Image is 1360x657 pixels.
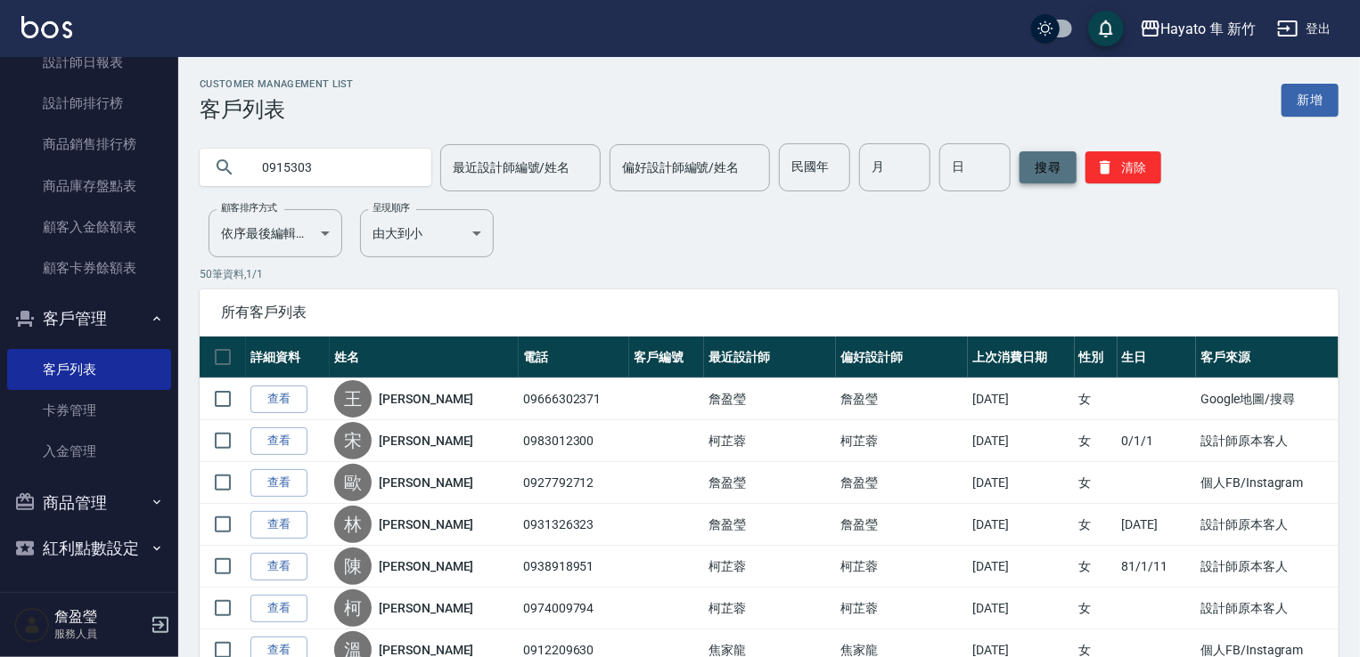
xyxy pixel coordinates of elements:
a: 顧客卡券餘額表 [7,247,171,288]
a: 設計師日報表 [7,42,171,83]
input: 搜尋關鍵字 [250,143,417,191]
td: 0/1/1 [1118,420,1197,462]
td: 女 [1075,546,1118,588]
td: [DATE] [968,504,1074,546]
td: 0927792712 [519,462,629,504]
button: Hayato 隼 新竹 [1133,11,1263,47]
td: [DATE] [968,378,1074,420]
button: 紅利點數設定 [7,525,171,572]
th: 客戶編號 [629,337,704,378]
td: Google地圖/搜尋 [1196,378,1339,420]
button: 客戶管理 [7,296,171,342]
td: 81/1/11 [1118,546,1197,588]
td: 設計師原本客人 [1196,420,1339,462]
img: Person [14,607,50,643]
p: 服務人員 [54,626,145,642]
td: [DATE] [1118,504,1197,546]
a: [PERSON_NAME] [379,390,473,408]
td: 詹盈瑩 [704,378,836,420]
div: 柯 [334,589,372,627]
img: Logo [21,16,72,38]
div: 林 [334,506,372,543]
td: 女 [1075,588,1118,629]
a: 查看 [250,511,307,539]
a: 查看 [250,595,307,622]
td: 詹盈瑩 [704,462,836,504]
div: 宋 [334,422,372,459]
a: 查看 [250,385,307,413]
td: 詹盈瑩 [836,504,968,546]
a: [PERSON_NAME] [379,557,473,575]
div: 由大到小 [360,209,494,257]
td: 0931326323 [519,504,629,546]
th: 生日 [1118,337,1197,378]
td: 詹盈瑩 [704,504,836,546]
td: 女 [1075,504,1118,546]
td: 設計師原本客人 [1196,546,1339,588]
td: [DATE] [968,420,1074,462]
th: 客戶來源 [1196,337,1339,378]
th: 偏好設計師 [836,337,968,378]
td: 柯芷蓉 [704,420,836,462]
a: 客戶列表 [7,349,171,390]
div: 陳 [334,547,372,585]
td: 0983012300 [519,420,629,462]
a: 卡券管理 [7,390,171,431]
button: 清除 [1086,151,1161,183]
td: 女 [1075,420,1118,462]
th: 姓名 [330,337,519,378]
h5: 詹盈瑩 [54,608,145,626]
td: 0938918951 [519,546,629,588]
button: 登出 [1270,12,1339,45]
h2: Customer Management List [200,78,354,90]
label: 顧客排序方式 [221,201,277,215]
td: 設計師原本客人 [1196,504,1339,546]
div: 歐 [334,464,372,501]
td: 個人FB/Instagram [1196,462,1339,504]
span: 所有客戶列表 [221,304,1317,321]
a: 查看 [250,553,307,580]
a: 商品銷售排行榜 [7,124,171,165]
td: 女 [1075,378,1118,420]
a: 設計師排行榜 [7,83,171,124]
div: 依序最後編輯時間 [209,209,342,257]
td: [DATE] [968,546,1074,588]
td: [DATE] [968,588,1074,629]
td: 09666302371 [519,378,629,420]
h3: 客戶列表 [200,97,354,122]
th: 最近設計師 [704,337,836,378]
td: 柯芷蓉 [836,420,968,462]
div: 王 [334,380,372,418]
td: 0974009794 [519,588,629,629]
a: 入金管理 [7,431,171,472]
button: 搜尋 [1020,151,1077,183]
td: 柯芷蓉 [704,588,836,629]
td: 柯芷蓉 [704,546,836,588]
th: 性別 [1075,337,1118,378]
a: 查看 [250,427,307,455]
td: 柯芷蓉 [836,546,968,588]
button: 商品管理 [7,480,171,526]
a: [PERSON_NAME] [379,599,473,617]
a: 查看 [250,469,307,497]
a: [PERSON_NAME] [379,515,473,533]
button: save [1088,11,1124,46]
th: 上次消費日期 [968,337,1074,378]
a: [PERSON_NAME] [379,474,473,491]
label: 呈現順序 [373,201,410,215]
div: Hayato 隼 新竹 [1161,18,1256,40]
td: 詹盈瑩 [836,462,968,504]
a: 顧客入金餘額表 [7,207,171,247]
a: 商品庫存盤點表 [7,166,171,207]
td: 柯芷蓉 [836,588,968,629]
td: [DATE] [968,462,1074,504]
td: 設計師原本客人 [1196,588,1339,629]
th: 詳細資料 [246,337,330,378]
a: [PERSON_NAME] [379,432,473,450]
th: 電話 [519,337,629,378]
td: 女 [1075,462,1118,504]
p: 50 筆資料, 1 / 1 [200,266,1339,282]
a: 新增 [1282,84,1339,117]
td: 詹盈瑩 [836,378,968,420]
